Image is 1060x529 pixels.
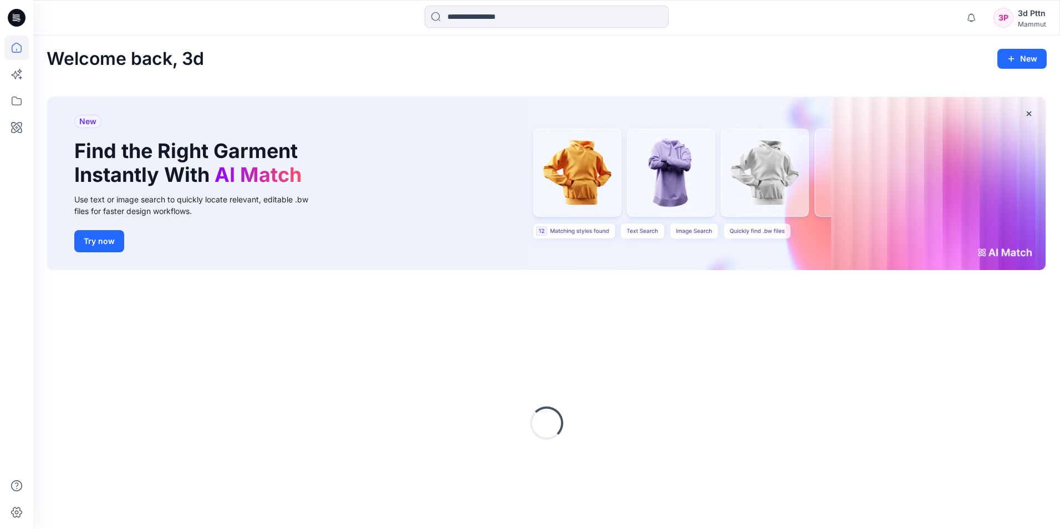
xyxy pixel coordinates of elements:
[993,8,1013,28] div: 3P
[47,49,204,69] h2: Welcome back, 3d
[74,230,124,252] button: Try now
[1018,20,1046,28] div: Mammut
[79,115,96,128] span: New
[997,49,1047,69] button: New
[74,194,324,217] div: Use text or image search to quickly locate relevant, editable .bw files for faster design workflows.
[74,139,307,187] h1: Find the Right Garment Instantly With
[1018,7,1046,20] div: 3d Pttn
[215,162,302,187] span: AI Match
